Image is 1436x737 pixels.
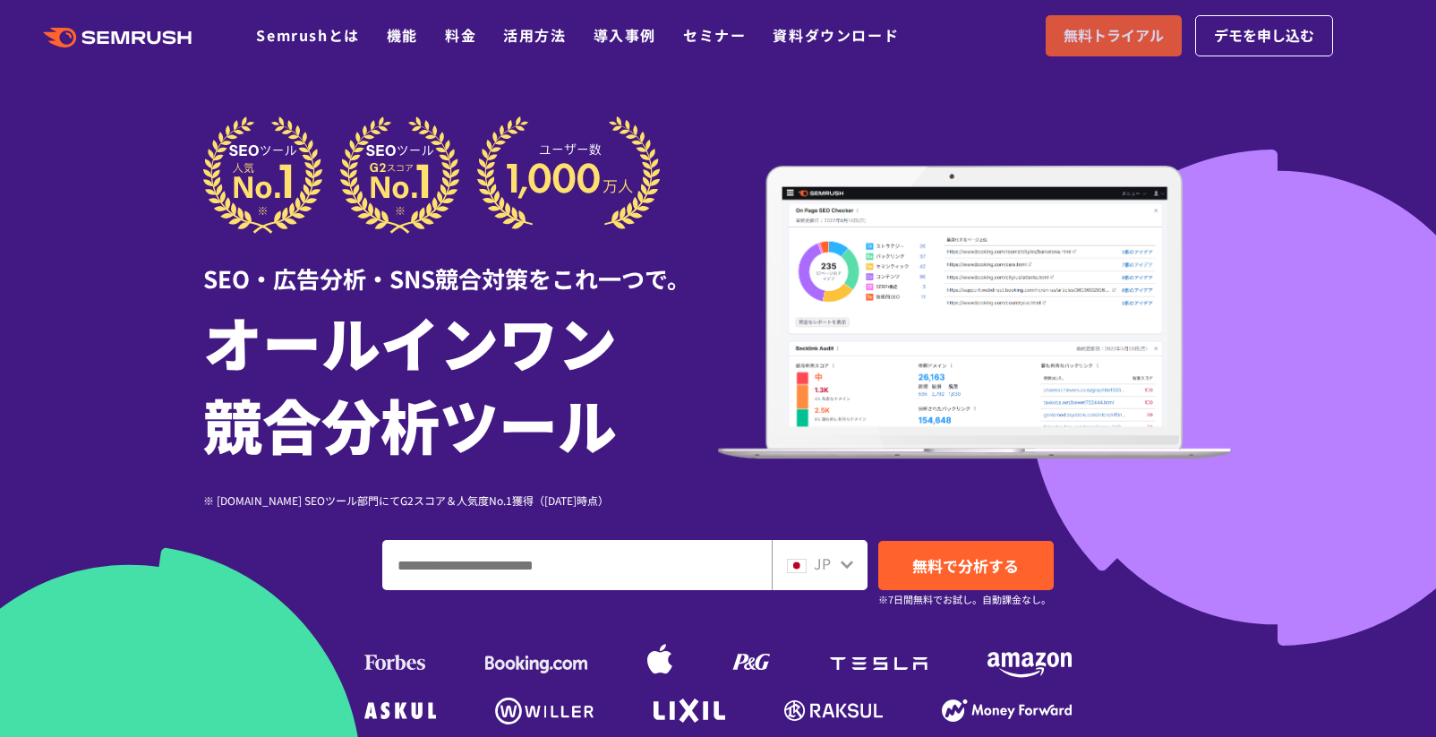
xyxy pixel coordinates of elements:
[878,541,1054,590] a: 無料で分析する
[203,234,718,296] div: SEO・広告分析・SNS競合対策をこれ一つで。
[203,492,718,509] div: ※ [DOMAIN_NAME] SEOツール部門にてG2スコア＆人気度No.1獲得（[DATE]時点）
[773,24,899,46] a: 資料ダウンロード
[1195,15,1333,56] a: デモを申し込む
[1046,15,1182,56] a: 無料トライアル
[387,24,418,46] a: 機能
[1064,24,1164,47] span: 無料トライアル
[814,553,831,574] span: JP
[1214,24,1314,47] span: デモを申し込む
[445,24,476,46] a: 料金
[256,24,359,46] a: Semrushとは
[912,554,1019,577] span: 無料で分析する
[383,541,771,589] input: ドメイン、キーワードまたはURLを入力してください
[594,24,656,46] a: 導入事例
[683,24,746,46] a: セミナー
[878,591,1051,608] small: ※7日間無料でお試し。自動課金なし。
[503,24,566,46] a: 活用方法
[203,300,718,465] h1: オールインワン 競合分析ツール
